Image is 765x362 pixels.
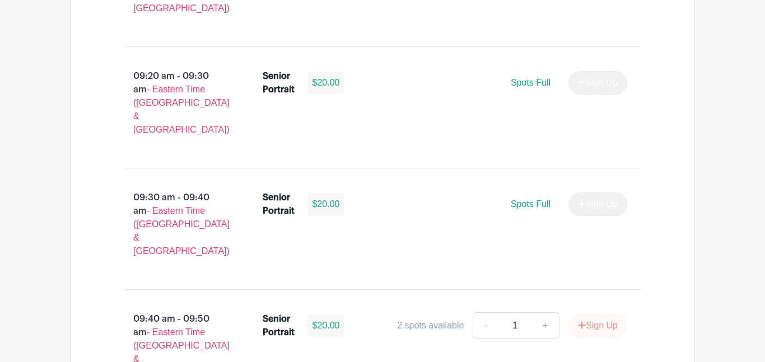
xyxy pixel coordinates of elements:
div: Senior Portrait [263,191,295,218]
div: Senior Portrait [263,69,295,96]
span: Spots Full [511,78,551,87]
div: Senior Portrait [263,312,295,339]
div: $20.00 [308,193,344,215]
span: - Eastern Time ([GEOGRAPHIC_DATA] & [GEOGRAPHIC_DATA]) [133,84,230,134]
p: 09:20 am - 09:30 am [106,65,245,141]
div: $20.00 [308,314,344,337]
button: Sign Up [568,314,627,337]
div: 2 spots available [397,319,464,332]
div: $20.00 [308,72,344,94]
span: Spots Full [511,199,551,209]
a: + [531,312,559,339]
p: 09:30 am - 09:40 am [106,186,245,262]
a: - [473,312,498,339]
span: - Eastern Time ([GEOGRAPHIC_DATA] & [GEOGRAPHIC_DATA]) [133,206,230,256]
